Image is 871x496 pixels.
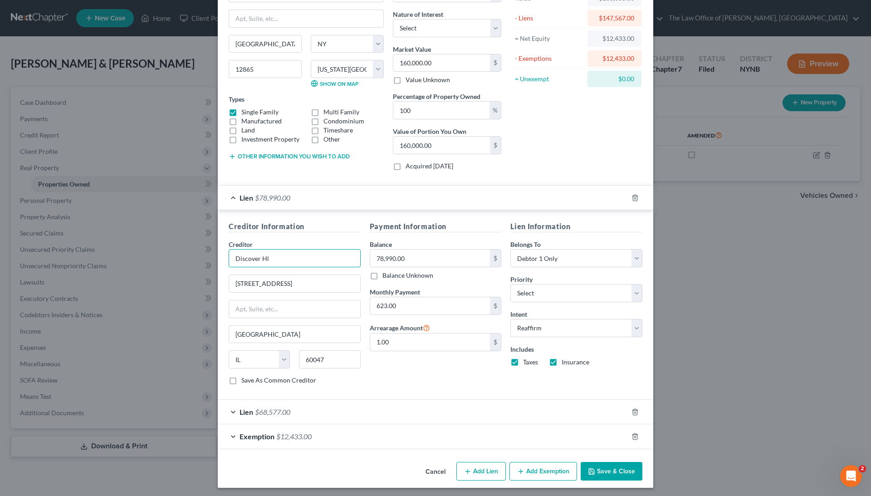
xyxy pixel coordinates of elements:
[490,297,501,314] div: $
[840,465,862,487] iframe: Intercom live chat
[595,54,634,63] div: $12,433.00
[241,117,282,126] label: Manufactured
[229,326,360,343] input: Enter city...
[523,358,538,367] label: Taxes
[490,250,501,267] div: $
[510,221,642,232] h5: Lien Information
[229,275,360,292] input: Enter address...
[370,322,430,333] label: Arrearage Amount
[515,74,583,83] div: = Unexempt
[370,221,502,232] h5: Payment Information
[510,344,642,354] label: Includes
[229,60,302,78] input: Enter zip...
[490,54,501,72] div: $
[311,80,358,87] a: Show on Map
[229,249,361,267] input: Search creditor by name...
[323,108,359,117] label: Multi Family
[240,408,253,416] span: Lien
[240,193,253,202] span: Lien
[406,162,453,171] label: Acquired [DATE]
[393,54,490,72] input: 0.00
[229,300,360,318] input: Apt, Suite, etc...
[370,250,490,267] input: 0.00
[510,275,533,283] span: Priority
[456,462,506,481] button: Add Lien
[323,126,353,135] label: Timeshare
[406,75,450,84] label: Value Unknown
[393,10,443,19] label: Nature of Interest
[240,432,274,441] span: Exemption
[241,108,279,117] label: Single Family
[510,309,527,319] label: Intent
[229,221,361,232] h5: Creditor Information
[595,74,634,83] div: $0.00
[515,34,583,43] div: = Net Equity
[370,287,420,297] label: Monthly Payment
[595,34,634,43] div: $12,433.00
[490,137,501,154] div: $
[393,102,489,119] input: 0.00
[595,14,634,23] div: $147,567.00
[241,135,299,144] label: Investment Property
[515,54,583,63] div: - Exemptions
[490,334,501,351] div: $
[229,94,245,104] label: Types
[370,334,490,351] input: 0.00
[241,126,255,135] label: Land
[510,241,541,248] span: Belongs To
[241,376,316,385] label: Save As Common Creditor
[229,153,350,160] button: Other information you wish to add
[418,463,453,481] button: Cancel
[581,462,642,481] button: Save & Close
[509,462,577,481] button: Add Exemption
[489,102,501,119] div: %
[382,271,433,280] label: Balance Unknown
[393,92,480,101] label: Percentage of Property Owned
[229,10,383,27] input: Apt, Suite, etc...
[393,127,466,136] label: Value of Portion You Own
[255,193,290,202] span: $78,990.00
[515,14,583,23] div: - Liens
[276,432,312,441] span: $12,433.00
[299,350,360,368] input: Enter zip...
[229,35,301,53] input: Enter city...
[370,297,490,314] input: 0.00
[562,358,589,367] label: Insurance
[393,44,431,54] label: Market Value
[859,465,866,472] span: 2
[229,241,253,248] span: Creditor
[370,240,392,249] label: Balance
[323,117,364,126] label: Condominium
[393,137,490,154] input: 0.00
[255,408,290,416] span: $68,577.00
[323,135,340,144] label: Other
